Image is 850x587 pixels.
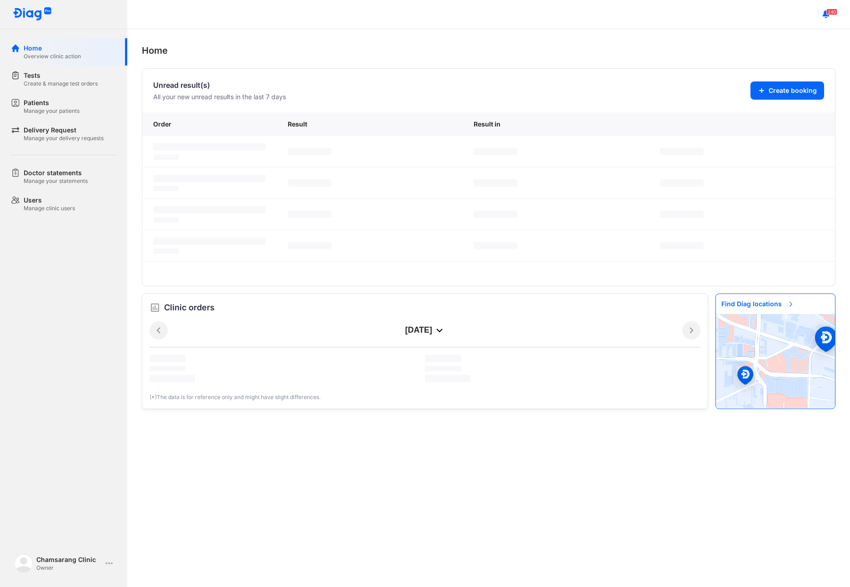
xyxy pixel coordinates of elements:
div: Manage your statements [24,177,88,185]
div: Delivery Request [24,126,104,135]
span: ‌ [660,179,704,187]
div: Doctor statements [24,168,88,177]
div: Result in [463,112,649,136]
span: ‌ [474,148,517,155]
div: Manage your delivery requests [24,135,104,142]
span: ‌ [288,148,331,155]
div: Unread result(s) [153,80,286,91]
span: ‌ [153,154,179,160]
span: ‌ [425,355,461,362]
span: ‌ [153,175,266,182]
span: ‌ [153,217,179,223]
span: Create booking [769,86,817,95]
span: ‌ [474,211,517,218]
div: Manage your patients [24,107,80,115]
span: ‌ [474,179,517,187]
img: order.5a6da16c.svg [150,302,160,313]
div: Home [24,44,81,53]
span: ‌ [288,242,331,249]
div: Tests [24,71,98,80]
div: Owner [36,564,102,572]
span: ‌ [153,143,266,151]
span: ‌ [660,211,704,218]
span: ‌ [153,238,266,245]
div: Patients [24,98,80,107]
button: Create booking [750,81,824,100]
div: Home [142,44,835,57]
div: Result [277,112,463,136]
img: logo [15,554,33,572]
div: Users [24,196,75,205]
span: ‌ [660,242,704,249]
img: logo [13,7,52,21]
div: All your new unread results in the last 7 days [153,92,286,101]
div: (*)The data is for reference only and might have slight differences. [150,393,700,401]
span: ‌ [153,248,179,254]
span: Clinic orders [164,301,215,314]
span: ‌ [288,179,331,187]
span: ‌ [153,206,266,213]
div: Chamsarang Clinic [36,555,102,564]
div: [DATE] [168,325,682,336]
span: ‌ [150,375,195,382]
span: ‌ [150,366,186,371]
div: Overview clinic action [24,53,81,60]
span: ‌ [153,186,179,191]
span: ‌ [474,242,517,249]
div: Manage clinic users [24,205,75,212]
span: Find Diag locations [716,294,800,314]
span: ‌ [425,375,470,382]
span: ‌ [150,355,186,362]
span: 240 [826,9,837,15]
div: Create & manage test orders [24,80,98,87]
div: Order [142,112,277,136]
span: ‌ [288,211,331,218]
span: ‌ [660,148,704,155]
span: ‌ [425,366,461,371]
